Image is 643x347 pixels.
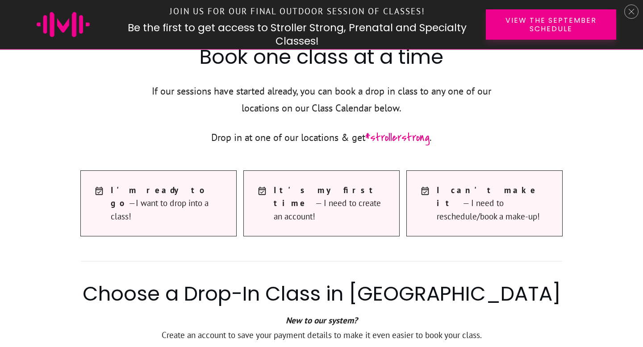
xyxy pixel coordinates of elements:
strong: New to our system? [286,315,358,326]
strong: I can't make it [437,185,537,208]
span: —I want to drop into a class! [111,184,227,223]
span: Drop in at one of our locations & get [211,131,365,144]
strong: I'm ready to go [111,185,209,208]
h2: Be the first to get access to Stroller Strong, Prenatal and Specialty Classes! [118,21,477,48]
strong: I [274,185,378,208]
h2: Book one class at a time [81,43,562,82]
a: View the September Schedule [486,9,616,40]
span: — I need to create an account! [274,184,390,223]
h2: Choose a Drop-In Class in [GEOGRAPHIC_DATA] [81,280,562,308]
span: — I need to reschedule/book a make-up! [437,184,553,223]
strong: t's my first time [274,185,378,208]
span: View the September Schedule [501,16,601,33]
p: Join us for our final outdoor session of classes! [118,2,476,21]
span: If our sessions have started already, you can book a drop in class to any one of our locations on... [152,85,491,115]
p: . [138,128,505,159]
span: #strollerstrong [365,129,430,145]
img: mighty-mom-ico [37,12,90,37]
